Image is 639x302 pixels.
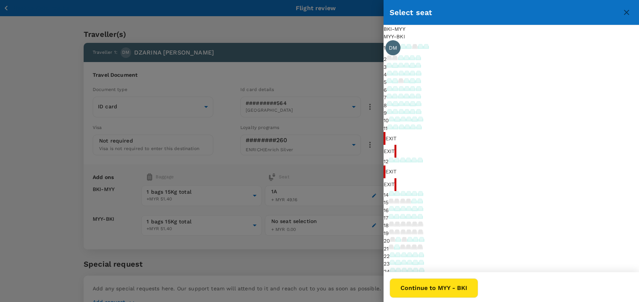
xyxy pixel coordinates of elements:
[389,44,397,52] p: DM
[384,63,387,71] div: 3
[385,168,397,175] span: Exit
[384,102,387,109] div: 8
[384,237,390,244] div: 20
[384,86,387,94] div: 6
[384,147,395,155] span: Exit
[384,181,395,188] span: Exit
[620,6,633,19] button: close
[384,25,639,33] div: BKI - MYY
[390,6,620,18] div: Select seat
[384,78,387,86] div: 5
[384,124,387,132] div: 11
[384,71,387,78] div: 4
[384,214,388,222] div: 17
[384,260,390,267] div: 23
[390,278,478,298] button: Continue to MYY - BKI
[384,117,389,124] div: 10
[384,158,388,165] div: 12
[385,135,397,142] span: Exit
[384,55,387,63] div: 2
[384,245,388,252] div: 21
[384,109,387,117] div: 9
[384,268,390,275] div: 24
[384,206,389,214] div: 16
[384,199,388,206] div: 15
[384,33,639,40] div: MYY - BKI
[384,94,387,101] div: 7
[384,222,389,229] div: 18
[384,252,390,260] div: 22
[384,44,385,52] div: 1
[384,229,389,237] div: 19
[384,191,389,199] div: 14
